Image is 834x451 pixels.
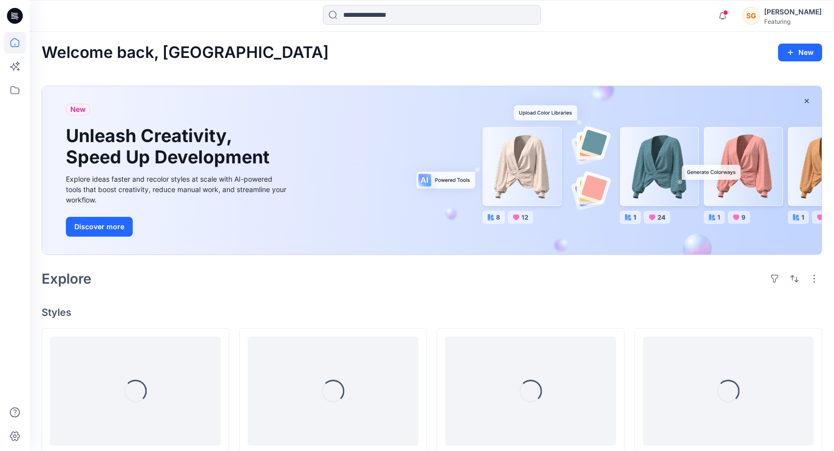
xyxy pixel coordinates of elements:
div: SG [742,7,760,25]
button: New [778,44,822,61]
div: [PERSON_NAME] [764,6,822,18]
h2: Explore [42,271,92,287]
button: Discover more [66,217,133,237]
div: Featuring [764,18,822,25]
h4: Styles [42,306,822,318]
div: Explore ideas faster and recolor styles at scale with AI-powered tools that boost creativity, red... [66,174,289,205]
a: Discover more [66,217,289,237]
h1: Unleash Creativity, Speed Up Development [66,125,274,168]
h2: Welcome back, [GEOGRAPHIC_DATA] [42,44,329,62]
span: New [70,103,86,115]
